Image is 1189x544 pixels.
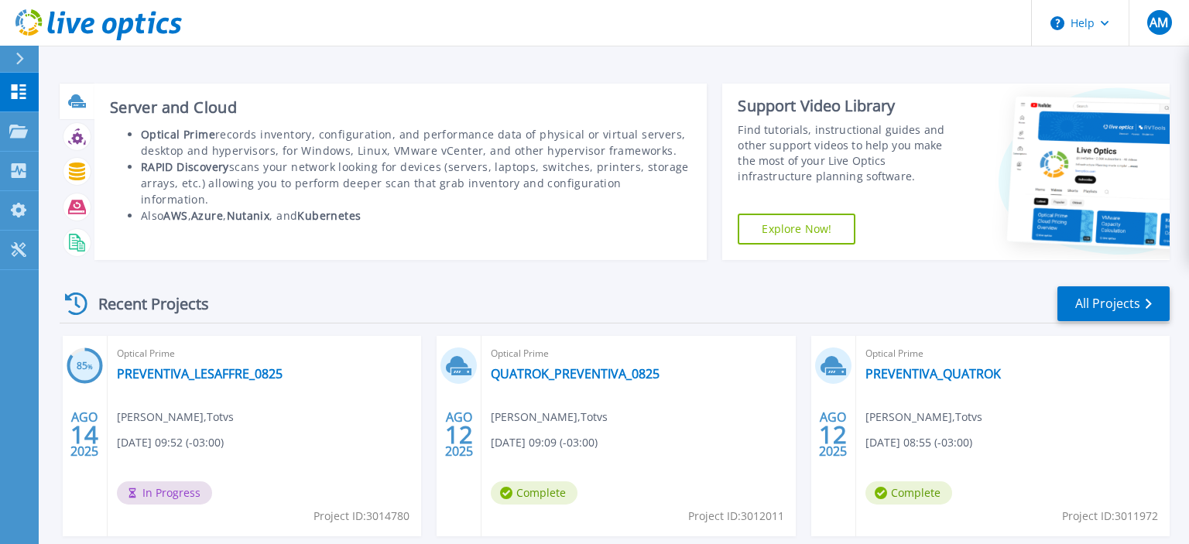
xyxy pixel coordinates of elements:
[865,409,982,426] span: [PERSON_NAME] , Totvs
[117,366,283,381] a: PREVENTIVA_LESAFFRE_0825
[141,207,692,224] li: Also , , , and
[141,159,692,207] li: scans your network looking for devices (servers, laptops, switches, printers, storage arrays, etc...
[191,208,223,223] b: Azure
[738,214,855,245] a: Explore Now!
[865,434,972,451] span: [DATE] 08:55 (-03:00)
[688,508,784,525] span: Project ID: 3012011
[163,208,187,223] b: AWS
[491,409,608,426] span: [PERSON_NAME] , Totvs
[67,358,103,375] h3: 85
[70,406,99,463] div: AGO 2025
[141,127,215,142] b: Optical Prime
[314,508,409,525] span: Project ID: 3014780
[117,345,412,362] span: Optical Prime
[491,434,598,451] span: [DATE] 09:09 (-03:00)
[865,481,952,505] span: Complete
[738,122,962,184] div: Find tutorials, instructional guides and other support videos to help you make the most of your L...
[141,126,692,159] li: records inventory, configuration, and performance data of physical or virtual servers, desktop an...
[738,96,962,116] div: Support Video Library
[445,428,473,441] span: 12
[117,434,224,451] span: [DATE] 09:52 (-03:00)
[227,208,270,223] b: Nutanix
[1150,16,1168,29] span: AM
[491,481,577,505] span: Complete
[70,428,98,441] span: 14
[865,345,1160,362] span: Optical Prime
[819,428,847,441] span: 12
[491,345,786,362] span: Optical Prime
[141,159,229,174] b: RAPID Discovery
[117,481,212,505] span: In Progress
[297,208,361,223] b: Kubernetes
[818,406,848,463] div: AGO 2025
[444,406,474,463] div: AGO 2025
[117,409,234,426] span: [PERSON_NAME] , Totvs
[110,99,692,116] h3: Server and Cloud
[865,366,1001,381] a: PREVENTIVA_QUATROK
[1062,508,1158,525] span: Project ID: 3011972
[60,285,230,323] div: Recent Projects
[87,362,93,371] span: %
[1057,286,1170,321] a: All Projects
[491,366,660,381] a: QUATROK_PREVENTIVA_0825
